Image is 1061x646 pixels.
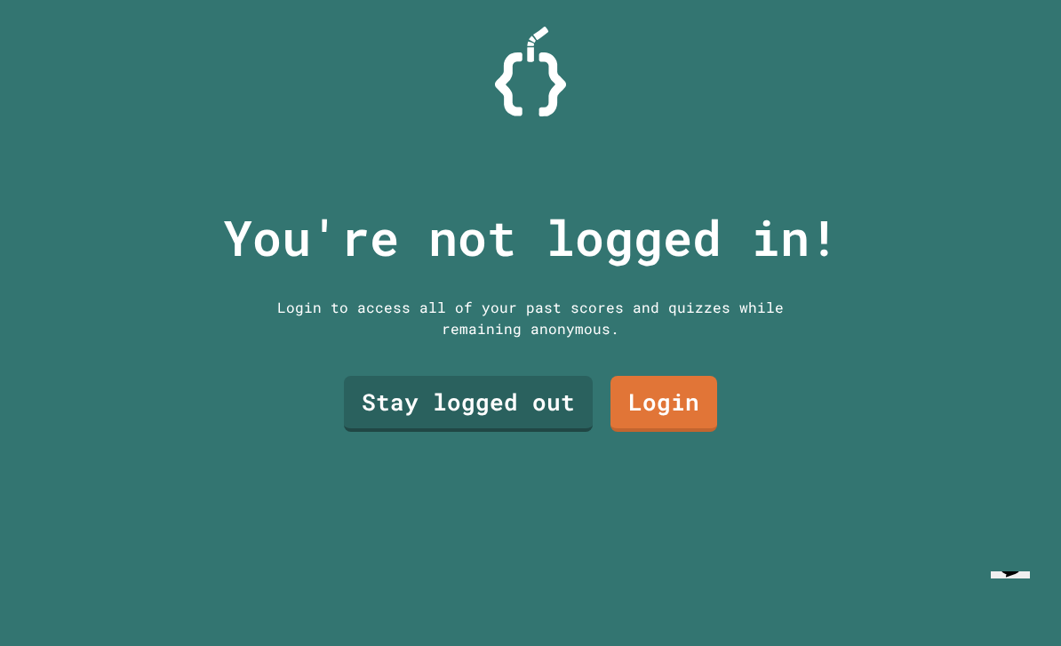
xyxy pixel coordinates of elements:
iframe: chat widget [984,571,1043,628]
a: Stay logged out [344,376,593,432]
div: Login to access all of your past scores and quizzes while remaining anonymous. [264,297,797,339]
img: Logo.svg [495,27,566,116]
a: Login [610,376,717,432]
p: You're not logged in! [223,201,839,275]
